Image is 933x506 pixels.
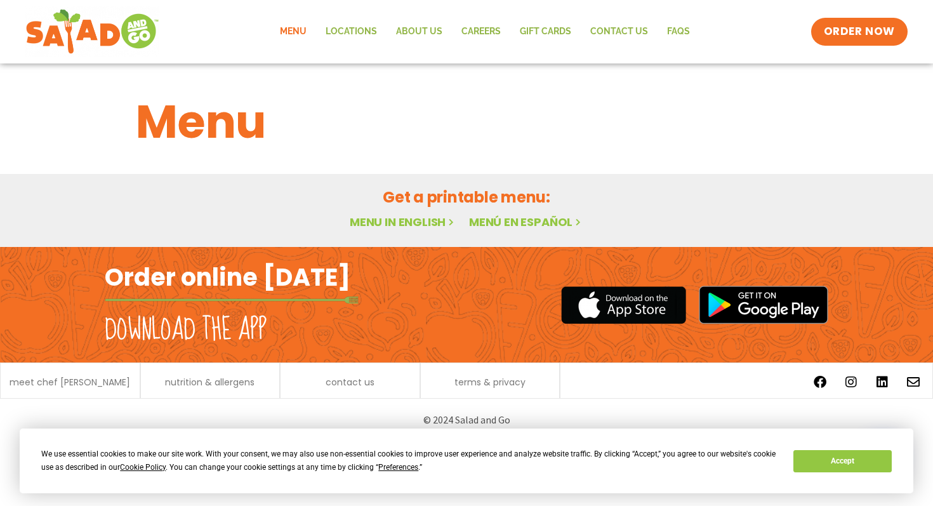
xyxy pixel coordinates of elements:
p: © 2024 Salad and Go [111,411,822,429]
div: We use essential cookies to make our site work. With your consent, we may also use non-essential ... [41,448,778,474]
a: meet chef [PERSON_NAME] [10,378,130,387]
img: google_play [699,286,828,324]
a: GIFT CARDS [510,17,581,46]
h2: Order online [DATE] [105,262,350,293]
a: Contact Us [581,17,658,46]
h2: Get a printable menu: [136,186,797,208]
img: appstore [561,284,686,326]
nav: Menu [270,17,699,46]
a: Menu in English [350,214,456,230]
span: ORDER NOW [824,24,895,39]
a: FAQs [658,17,699,46]
button: Accept [793,450,891,472]
a: ORDER NOW [811,18,908,46]
a: nutrition & allergens [165,378,255,387]
a: contact us [326,378,374,387]
h2: Download the app [105,312,267,348]
a: terms & privacy [454,378,526,387]
span: Preferences [378,463,418,472]
img: fork [105,296,359,303]
div: Cookie Consent Prompt [20,429,913,493]
img: new-SAG-logo-768×292 [25,6,159,57]
a: Menú en español [469,214,583,230]
h1: Menu [136,88,797,156]
a: Careers [452,17,510,46]
a: About Us [387,17,452,46]
span: Cookie Policy [120,463,166,472]
a: Menu [270,17,316,46]
a: Locations [316,17,387,46]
